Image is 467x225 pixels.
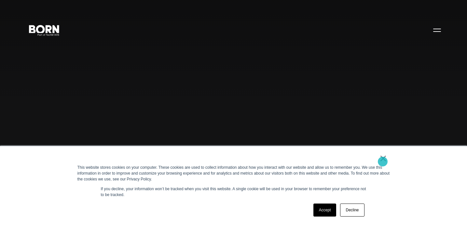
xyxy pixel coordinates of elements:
a: Accept [313,204,337,217]
p: If you decline, your information won’t be tracked when you visit this website. A single cookie wi... [101,186,366,198]
a: × [379,155,387,161]
div: This website stores cookies on your computer. These cookies are used to collect information about... [77,165,390,182]
a: Decline [340,204,364,217]
button: Open [429,23,445,37]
